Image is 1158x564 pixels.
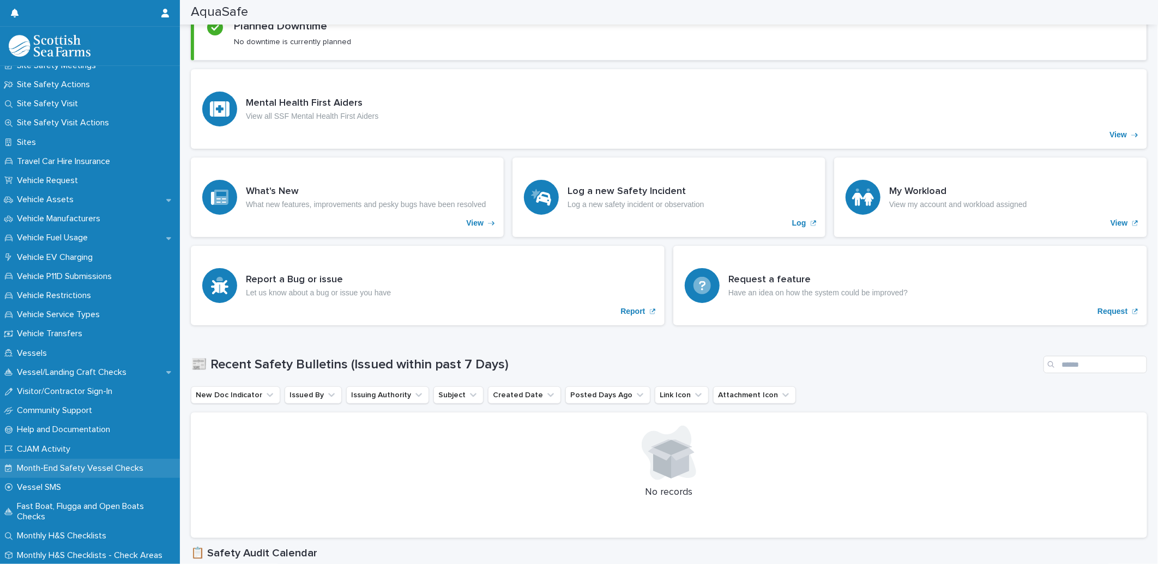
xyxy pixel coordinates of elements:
p: Log [792,219,806,228]
p: Vessels [13,348,56,359]
h3: My Workload [889,186,1027,198]
p: Vessel/Landing Craft Checks [13,367,135,378]
p: Have an idea on how the system could be improved? [728,288,908,298]
p: Sites [13,137,45,148]
p: No downtime is currently planned [234,37,351,47]
input: Search [1044,356,1147,373]
p: Site Safety Meetings [13,60,105,71]
a: View [191,69,1147,149]
p: View my account and workload assigned [889,200,1027,209]
p: Fast Boat, Flugga and Open Boats Checks [13,501,180,522]
p: Community Support [13,405,101,416]
p: Vessel SMS [13,482,70,493]
p: Vehicle Transfers [13,329,91,339]
h3: Mental Health First Aiders [246,98,378,110]
p: Site Safety Actions [13,80,99,90]
p: Help and Documentation [13,424,119,435]
p: Let us know about a bug or issue you have [246,288,391,298]
button: Issuing Authority [346,386,429,404]
img: bPIBxiqnSb2ggTQWdOVV [9,35,91,57]
p: Month-End Safety Vessel Checks [13,463,152,474]
p: Monthly H&S Checklists [13,531,115,541]
h2: AquaSafe [191,4,248,20]
p: View all SSF Mental Health First Aiders [246,112,378,121]
p: Vehicle EV Charging [13,252,101,263]
a: Log [512,157,825,237]
p: Vehicle Restrictions [13,290,100,301]
p: Vehicle P11D Submissions [13,271,120,282]
p: Travel Car Hire Insurance [13,156,119,167]
button: Posted Days Ago [565,386,650,404]
p: Vehicle Fuel Usage [13,233,96,243]
button: Issued By [285,386,342,404]
p: Monthly H&S Checklists - Check Areas [13,550,171,561]
p: No records [204,487,1134,499]
p: Visitor/Contractor Sign-In [13,386,121,397]
p: View [1111,219,1128,228]
button: New Doc Indicator [191,386,280,404]
h3: Report a Bug or issue [246,274,391,286]
p: Vehicle Assets [13,195,82,205]
p: Vehicle Request [13,175,87,186]
a: Request [673,246,1147,325]
a: View [834,157,1147,237]
p: Request [1097,307,1127,316]
p: Report [620,307,645,316]
p: View [466,219,484,228]
a: View [191,157,504,237]
p: Log a new safety incident or observation [568,200,704,209]
button: Created Date [488,386,561,404]
button: Attachment Icon [713,386,796,404]
a: Report [191,246,665,325]
p: Site Safety Visit Actions [13,118,118,128]
p: Vehicle Manufacturers [13,214,109,224]
p: What new features, improvements and pesky bugs have been resolved [246,200,486,209]
p: View [1109,130,1127,140]
h1: 📰 Recent Safety Bulletins (Issued within past 7 Days) [191,357,1039,373]
h2: Planned Downtime [234,20,327,33]
p: CJAM Activity [13,444,79,454]
p: Site Safety Visit [13,99,87,109]
h1: 📋 Safety Audit Calendar [191,547,1147,560]
h3: What's New [246,186,486,198]
button: Link Icon [655,386,709,404]
h3: Request a feature [728,274,908,286]
h3: Log a new Safety Incident [568,186,704,198]
button: Subject [433,386,484,404]
p: Vehicle Service Types [13,310,108,320]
